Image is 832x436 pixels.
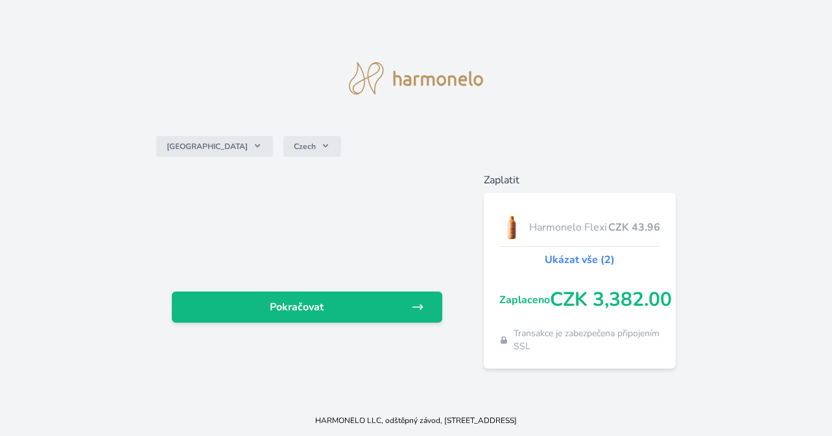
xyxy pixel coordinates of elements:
img: CLEAN_FLEXI_se_stinem_x-hi_(1)-lo.jpg [499,211,524,244]
a: Ukázat vše (2) [545,252,615,268]
span: Harmonelo Flexi [529,220,609,235]
span: Pokračovat [182,299,411,315]
span: Zaplaceno [499,292,550,308]
span: CZK 3,382.00 [550,288,672,312]
span: Transakce je zabezpečena připojením SSL [514,327,661,353]
img: logo.svg [349,62,484,95]
button: [GEOGRAPHIC_DATA] [156,136,273,157]
button: Czech [283,136,341,157]
span: Czech [294,141,316,152]
a: Pokračovat [172,292,442,323]
span: [GEOGRAPHIC_DATA] [167,141,248,152]
h6: Zaplatit [484,172,676,188]
span: CZK 43.96 [608,220,660,235]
